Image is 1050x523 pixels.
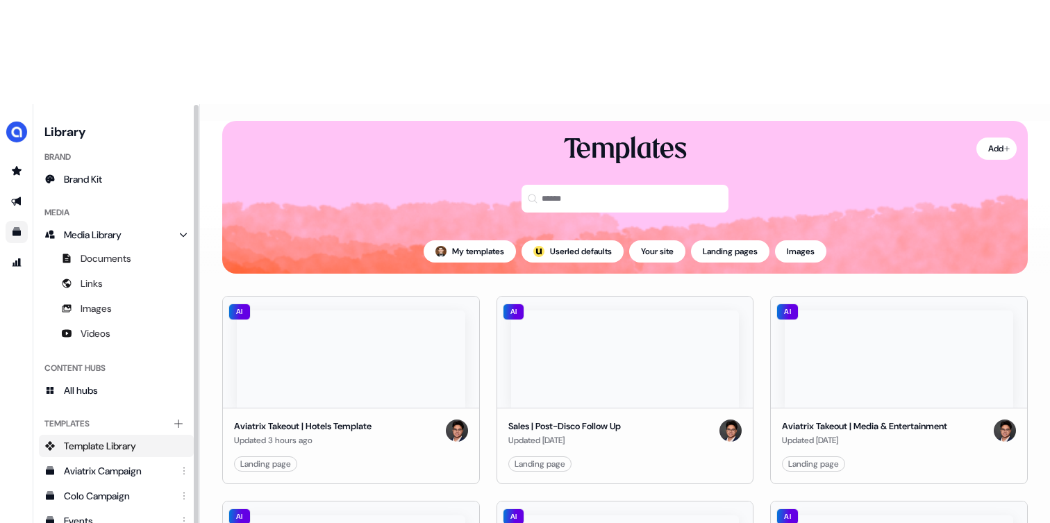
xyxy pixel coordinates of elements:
[503,304,525,320] div: AI
[64,489,172,503] div: Colo Campaign
[237,310,465,408] img: Aviatrix Takeout | Hotels Template
[39,460,194,482] a: Aviatrix Campaign
[234,433,372,447] div: Updated 3 hours ago
[39,201,194,224] div: Media
[785,310,1013,408] img: Aviatrix Takeout | Media & Entertainment
[6,251,28,274] a: Go to attribution
[64,439,136,453] span: Template Library
[6,190,28,213] a: Go to outbound experience
[81,251,131,265] span: Documents
[240,457,291,471] div: Landing page
[446,420,468,442] img: Hugh
[533,246,544,257] div: ;
[39,322,194,344] a: Videos
[508,433,621,447] div: Updated [DATE]
[564,132,687,168] div: Templates
[39,357,194,379] div: Content Hubs
[770,296,1028,484] button: Aviatrix Takeout | Media & EntertainmentAIAviatrix Takeout | Media & EntertainmentUpdated [DATE]H...
[424,240,516,263] button: My templates
[222,296,480,484] button: Aviatrix Takeout | Hotels TemplateAIAviatrix Takeout | Hotels TemplateUpdated 3 hours agoHughLand...
[533,246,544,257] img: userled logo
[39,247,194,269] a: Documents
[782,433,947,447] div: Updated [DATE]
[719,420,742,442] img: Hugh
[39,121,194,140] h3: Library
[508,420,621,433] div: Sales | Post-Disco Follow Up
[691,240,769,263] button: Landing pages
[629,240,685,263] button: Your site
[39,413,194,435] div: Templates
[81,276,103,290] span: Links
[6,221,28,243] a: Go to templates
[976,138,1017,160] button: Add
[39,485,194,507] a: Colo Campaign
[39,379,194,401] a: All hubs
[39,297,194,319] a: Images
[81,326,110,340] span: Videos
[234,420,372,433] div: Aviatrix Takeout | Hotels Template
[497,296,754,484] button: Sales | Post-Disco Follow UpAISales | Post-Disco Follow UpUpdated [DATE]HughLanding page
[776,304,799,320] div: AI
[511,310,740,408] img: Sales | Post-Disco Follow Up
[39,272,194,294] a: Links
[435,246,447,257] img: Carlos
[775,240,826,263] button: Images
[782,420,947,433] div: Aviatrix Takeout | Media & Entertainment
[81,301,112,315] span: Images
[64,228,122,242] span: Media Library
[64,383,98,397] span: All hubs
[522,240,624,263] button: userled logo;Userled defaults
[39,435,194,457] a: Template Library
[39,168,194,190] a: Brand Kit
[6,160,28,182] a: Go to prospects
[39,146,194,168] div: Brand
[64,172,102,186] span: Brand Kit
[994,420,1016,442] img: Hugh
[39,224,194,246] a: Media Library
[228,304,251,320] div: AI
[788,457,839,471] div: Landing page
[64,464,172,478] div: Aviatrix Campaign
[515,457,565,471] div: Landing page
